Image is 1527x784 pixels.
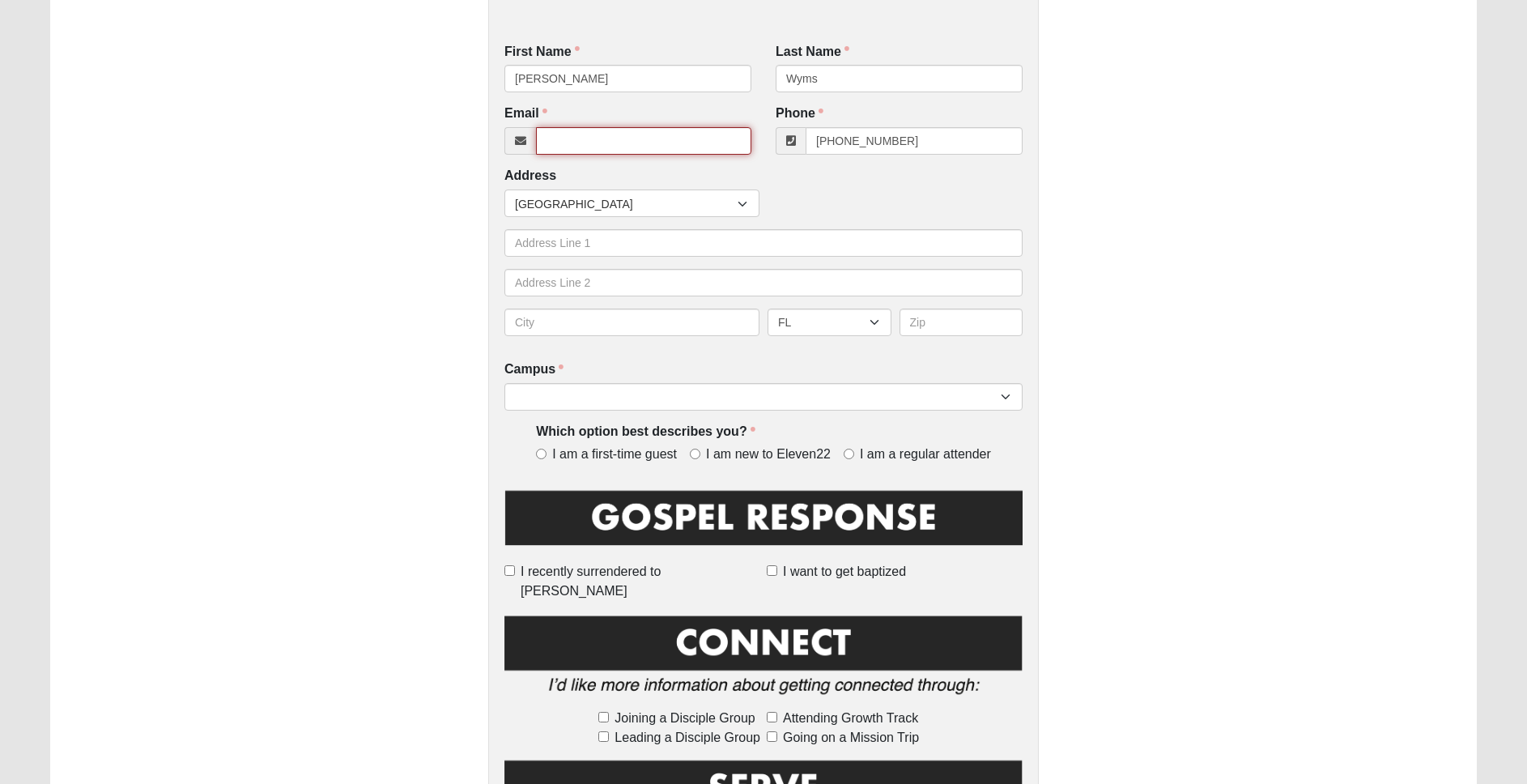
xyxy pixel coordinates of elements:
span: Going on a Mission Trip [783,728,919,748]
label: Which option best describes you? [536,423,755,441]
input: Attending Growth Track [767,712,777,722]
input: I am a regular attender [844,449,854,459]
label: First Name [504,43,580,62]
input: City [504,309,759,336]
label: Campus [504,360,564,379]
label: Email [504,104,547,123]
input: I recently surrendered to [PERSON_NAME] [504,565,515,576]
span: I am a regular attender [860,445,991,464]
input: I am a first-time guest [536,449,547,459]
input: Joining a Disciple Group [598,712,609,722]
label: Phone [776,104,823,123]
img: Connect.png [504,612,1023,706]
span: Joining a Disciple Group [615,709,755,728]
img: GospelResponseBLK.png [504,488,1023,560]
label: Last Name [776,43,849,62]
input: Address Line 2 [504,269,1023,296]
span: I want to get baptized [783,562,906,582]
input: Leading a Disciple Group [598,731,609,742]
input: I want to get baptized [767,565,777,576]
input: Going on a Mission Trip [767,731,777,742]
span: Attending Growth Track [783,709,918,728]
span: Leading a Disciple Group [615,728,760,748]
span: I am new to Eleven22 [706,445,831,464]
label: Address [504,167,556,185]
input: I am new to Eleven22 [690,449,700,459]
span: I recently surrendered to [PERSON_NAME] [521,562,760,601]
input: Address Line 1 [504,229,1023,257]
input: Zip [900,309,1023,336]
span: I am a first-time guest [552,445,677,464]
span: [GEOGRAPHIC_DATA] [515,190,738,218]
